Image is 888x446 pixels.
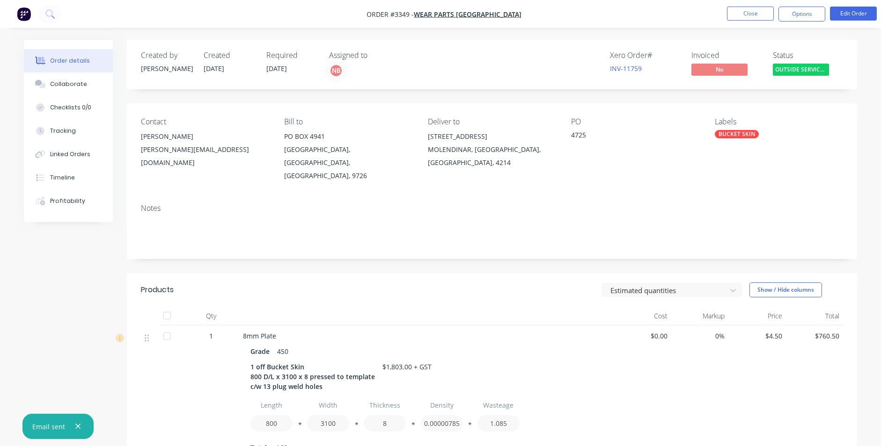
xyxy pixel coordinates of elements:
[50,80,87,88] div: Collaborate
[691,64,748,75] span: No
[610,51,680,60] div: Xero Order #
[284,130,412,182] div: PO BOX 4941[GEOGRAPHIC_DATA], [GEOGRAPHIC_DATA], [GEOGRAPHIC_DATA], 9726
[284,130,412,143] div: PO BOX 4941
[141,143,269,169] div: [PERSON_NAME][EMAIL_ADDRESS][DOMAIN_NAME]
[141,130,269,143] div: [PERSON_NAME]
[610,64,642,73] a: INV-11759
[727,7,774,21] button: Close
[250,345,273,358] div: Grade
[250,415,293,432] input: Value
[183,307,239,325] div: Qty
[32,422,65,432] div: Email sent
[141,204,843,213] div: Notes
[284,143,412,182] div: [GEOGRAPHIC_DATA], [GEOGRAPHIC_DATA], [GEOGRAPHIC_DATA], 9726
[367,10,414,19] span: Order #3349 -
[50,103,91,112] div: Checklists 0/0
[243,331,276,340] span: 8mm Plate
[50,197,85,205] div: Profitability
[24,96,113,119] button: Checklists 0/0
[675,331,725,341] span: 0%
[50,57,90,65] div: Order details
[773,64,829,78] button: OUTSIDE SERVICE...
[204,64,224,73] span: [DATE]
[266,64,287,73] span: [DATE]
[364,415,406,432] input: Value
[614,307,671,325] div: Cost
[24,166,113,189] button: Timeline
[421,397,463,413] input: Label
[50,173,75,182] div: Timeline
[141,117,269,126] div: Contact
[773,64,829,75] span: OUTSIDE SERVICE...
[617,331,668,341] span: $0.00
[24,143,113,166] button: Linked Orders
[379,360,435,374] div: $1,803.00 + GST
[428,117,556,126] div: Deliver to
[477,415,520,432] input: Value
[329,51,423,60] div: Assigned to
[307,415,349,432] input: Value
[141,64,192,73] div: [PERSON_NAME]
[778,7,825,22] button: Options
[24,49,113,72] button: Order details
[307,397,349,413] input: Label
[204,51,255,60] div: Created
[571,130,688,143] div: 4725
[329,64,343,78] button: NB
[364,397,406,413] input: Label
[141,51,192,60] div: Created by
[428,130,556,143] div: [STREET_ADDRESS]
[24,72,113,96] button: Collaborate
[421,415,463,432] input: Value
[691,51,762,60] div: Invoiced
[273,345,292,358] div: 450
[141,284,174,295] div: Products
[830,7,877,21] button: Edit Order
[786,307,844,325] div: Total
[715,117,843,126] div: Labels
[209,331,213,341] span: 1
[284,117,412,126] div: Bill to
[266,51,318,60] div: Required
[414,10,521,19] a: Wear Parts [GEOGRAPHIC_DATA]
[50,150,90,158] div: Linked Orders
[477,397,520,413] input: Label
[24,119,113,143] button: Tracking
[250,360,379,393] div: 1 off Bucket Skin 800 D/L x 3100 x 8 pressed to template c/w 13 plug weld holes
[732,331,782,341] span: $4.50
[773,51,843,60] div: Status
[671,307,729,325] div: Markup
[428,143,556,169] div: MOLENDINAR, [GEOGRAPHIC_DATA], [GEOGRAPHIC_DATA], 4214
[17,7,31,21] img: Factory
[50,127,76,135] div: Tracking
[749,282,822,297] button: Show / Hide columns
[728,307,786,325] div: Price
[24,189,113,213] button: Profitability
[715,130,759,138] div: BUCKET SKIN
[571,117,699,126] div: PO
[141,130,269,169] div: [PERSON_NAME][PERSON_NAME][EMAIL_ADDRESS][DOMAIN_NAME]
[250,397,293,413] input: Label
[428,130,556,169] div: [STREET_ADDRESS]MOLENDINAR, [GEOGRAPHIC_DATA], [GEOGRAPHIC_DATA], 4214
[790,331,840,341] span: $760.50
